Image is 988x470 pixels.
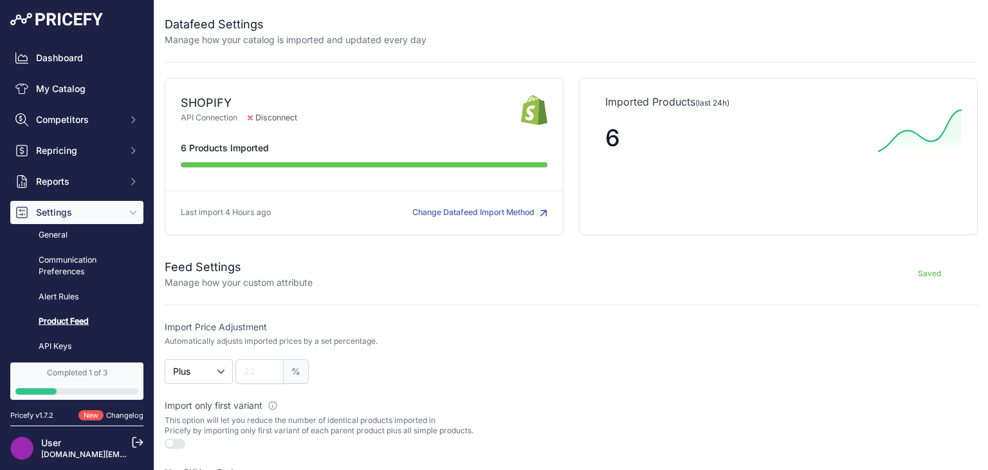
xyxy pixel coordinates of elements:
a: My Catalog [10,77,143,100]
span: Competitors [36,113,120,126]
button: Settings [10,201,143,224]
span: (last 24h) [695,98,729,108]
p: API Connection [181,112,521,124]
span: 6 Products Imported [181,142,269,155]
button: Saved [881,263,978,284]
span: 6 [605,124,620,152]
span: % [284,359,309,384]
a: Communication Preferences [10,249,143,283]
p: Manage how your custom attribute [165,276,313,289]
button: Change Datafeed Import Method [412,207,547,219]
button: Competitors [10,108,143,131]
label: Import only first variant [165,399,567,412]
a: API Keys [10,335,143,358]
a: General [10,224,143,247]
a: Dashboard [10,46,143,70]
a: User [41,437,61,448]
p: Automatically adjusts imported prices by a set percentage. [165,336,378,346]
a: Alert Rules [10,286,143,308]
span: Repricing [36,144,120,157]
span: Disconnect [237,112,307,124]
p: Imported Products [605,94,951,109]
label: Import Price Adjustment [165,321,567,334]
div: Completed 1 of 3 [15,368,138,378]
a: Product Feed [10,310,143,333]
a: Completed 1 of 3 [10,362,143,400]
span: Settings [36,206,120,219]
button: Repricing [10,139,143,162]
div: Pricefy v1.7.2 [10,410,53,421]
span: New [78,410,104,421]
span: Reports [36,175,120,188]
h2: Datafeed Settings [165,15,426,33]
input: 22 [235,359,284,384]
a: Changelog [106,411,143,420]
p: Last import 4 Hours ago [181,207,271,219]
div: SHOPIFY [181,94,521,112]
img: Pricefy Logo [10,13,103,26]
button: Reports [10,170,143,193]
h2: Feed Settings [165,258,313,276]
p: This option will let you reduce the number of identical products imported in Pricefy by importing... [165,415,567,436]
a: [DOMAIN_NAME][EMAIL_ADDRESS][DOMAIN_NAME] [41,449,240,459]
p: Manage how your catalog is imported and updated every day [165,33,426,46]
